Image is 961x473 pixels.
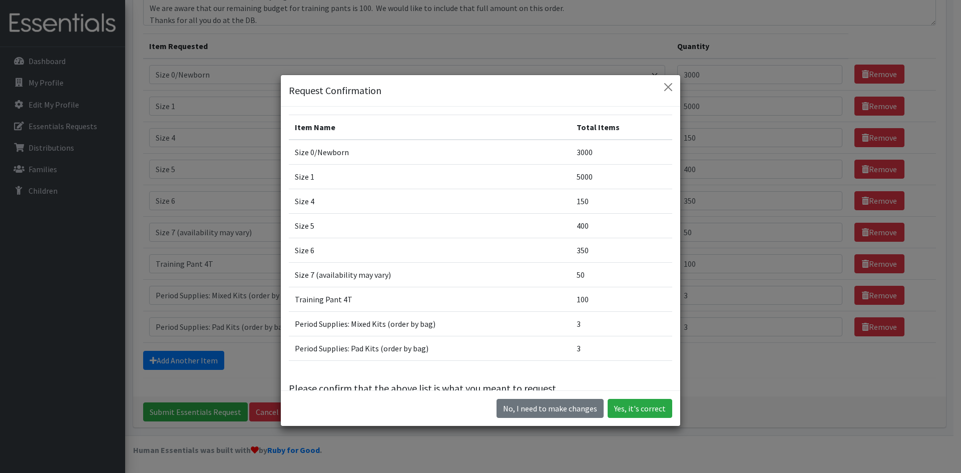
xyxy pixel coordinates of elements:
[289,83,381,98] h5: Request Confirmation
[289,140,571,165] td: Size 0/Newborn
[289,165,571,189] td: Size 1
[289,115,571,140] th: Item Name
[497,399,604,418] button: No I need to make changes
[571,140,672,165] td: 3000
[571,189,672,214] td: 150
[289,287,571,312] td: Training Pant 4T
[608,399,672,418] button: Yes, it's correct
[289,189,571,214] td: Size 4
[571,263,672,287] td: 50
[571,336,672,361] td: 3
[571,165,672,189] td: 5000
[289,263,571,287] td: Size 7 (availability may vary)
[289,214,571,238] td: Size 5
[571,115,672,140] th: Total Items
[660,79,676,95] button: Close
[289,312,571,336] td: Period Supplies: Mixed Kits (order by bag)
[289,238,571,263] td: Size 6
[571,214,672,238] td: 400
[571,312,672,336] td: 3
[289,381,672,396] p: Please confirm that the above list is what you meant to request.
[289,336,571,361] td: Period Supplies: Pad Kits (order by bag)
[571,238,672,263] td: 350
[571,287,672,312] td: 100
